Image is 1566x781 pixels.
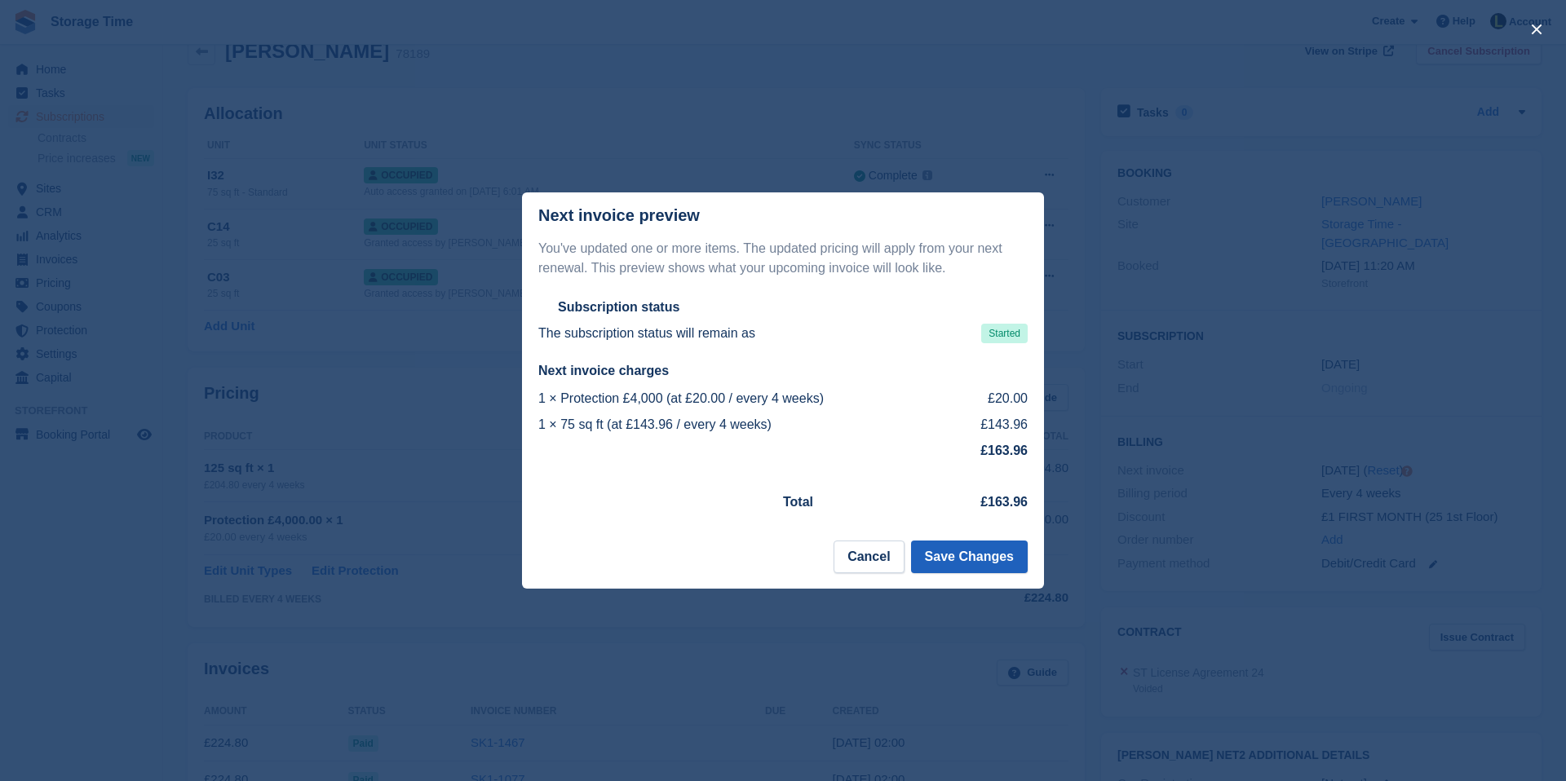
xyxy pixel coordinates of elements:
button: Cancel [834,541,904,573]
h2: Subscription status [558,299,679,315]
p: The subscription status will remain as [538,324,755,343]
td: £143.96 [958,412,1028,438]
strong: Total [783,495,813,509]
h2: Next invoice charges [538,363,1028,379]
td: 1 × 75 sq ft (at £143.96 / every 4 weeks) [538,412,958,438]
p: You've updated one or more items. The updated pricing will apply from your next renewal. This pre... [538,239,1028,278]
td: 1 × Protection £4,000 (at £20.00 / every 4 weeks) [538,386,958,412]
span: Started [981,324,1028,343]
button: close [1524,16,1550,42]
strong: £163.96 [980,495,1028,509]
strong: £163.96 [980,443,1028,457]
p: Next invoice preview [538,206,700,225]
button: Save Changes [911,541,1028,573]
td: £20.00 [958,386,1028,412]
